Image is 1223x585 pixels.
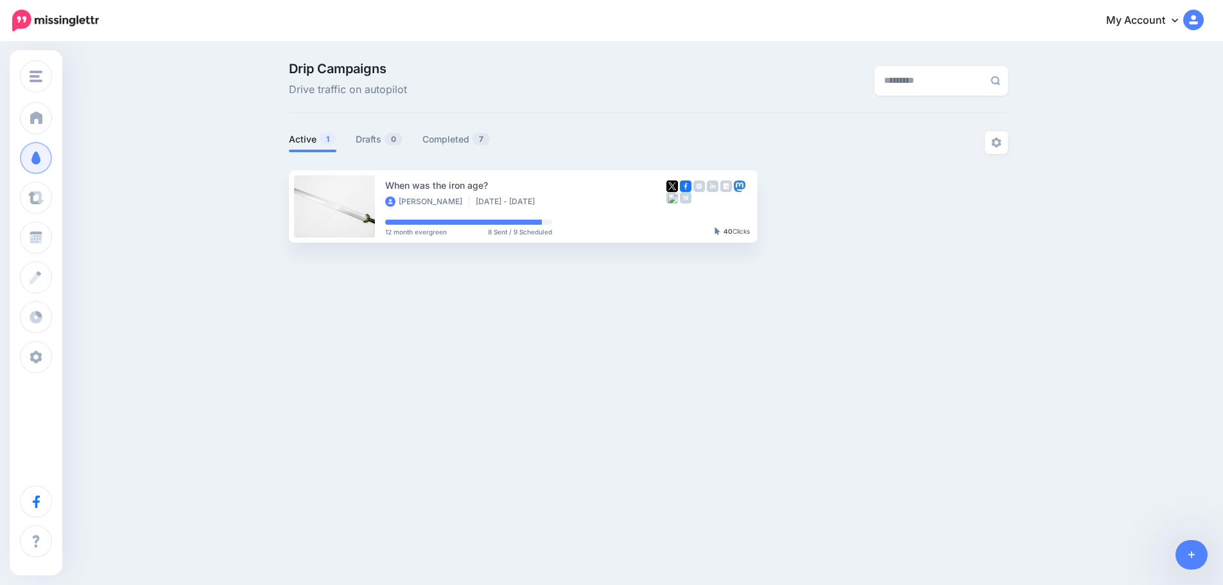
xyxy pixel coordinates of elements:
img: pointer-grey-darker.png [715,227,720,235]
img: facebook-square.png [680,180,691,192]
img: menu.png [30,71,42,82]
span: Drive traffic on autopilot [289,82,407,98]
a: Drafts0 [356,132,403,147]
span: 7 [473,133,490,145]
div: When was the iron age? [385,178,666,193]
a: Active1 [289,132,336,147]
img: twitter-square.png [666,180,678,192]
img: Missinglettr [12,10,99,31]
img: mastodon-square.png [734,180,745,192]
img: linkedin-grey-square.png [707,180,718,192]
img: bluesky-grey-square.png [666,192,678,204]
li: [PERSON_NAME] [385,196,469,207]
li: [DATE] - [DATE] [476,196,541,207]
img: google_business-grey-square.png [720,180,732,192]
a: Completed7 [422,132,490,147]
span: 8 Sent / 9 Scheduled [488,229,552,235]
img: medium-grey-square.png [680,192,691,204]
img: search-grey-6.png [991,76,1000,85]
span: 12 month evergreen [385,229,447,235]
span: 0 [385,133,403,145]
a: My Account [1093,5,1204,37]
img: settings-grey.png [991,137,1002,148]
div: Clicks [715,228,750,236]
span: Drip Campaigns [289,62,407,75]
img: instagram-grey-square.png [693,180,705,192]
span: 1 [320,133,336,145]
b: 40 [724,227,733,235]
